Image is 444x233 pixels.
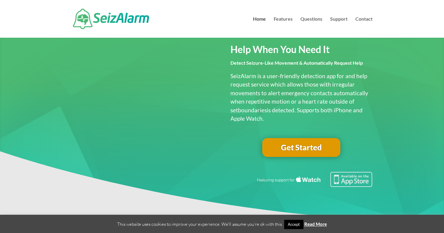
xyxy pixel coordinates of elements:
p: SeizAlarm is a user-friendly detection app for and help request service which allows those with i... [230,72,373,123]
span: This website uses cookies to improve your experience. We'll assume you're ok with this. [117,221,327,227]
a: Support [330,17,348,38]
a: Features [274,17,293,38]
a: Accept [284,220,303,229]
img: SeizAlarm [73,9,149,29]
a: Home [253,17,266,38]
span: Detect Seizure-Like Movement & Automatically Request Help [230,60,363,66]
span: boundaries [238,107,267,114]
a: Contact [355,17,373,38]
a: Read More [304,221,327,227]
span: Help When You Need It [230,43,330,55]
a: Featuring seizure detection support for the Apple Watch [256,181,373,188]
a: Questions [300,17,322,38]
a: Get Started [262,138,340,157]
iframe: Help widget launcher [391,210,437,226]
img: Seizure detection available in the Apple App Store. [256,172,373,187]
